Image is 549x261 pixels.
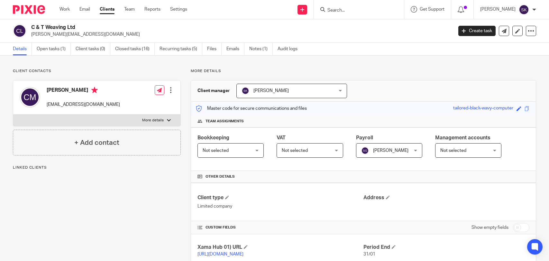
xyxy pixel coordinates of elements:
span: Other details [206,174,235,179]
a: Email [79,6,90,13]
div: tailored-black-wavy-computer [453,105,513,112]
span: Not selected [440,148,466,153]
a: Emails [226,43,244,55]
img: svg%3E [20,87,40,107]
span: Payroll [356,135,373,140]
img: svg%3E [519,5,529,15]
span: Not selected [282,148,308,153]
a: Create task [458,26,496,36]
label: Show empty fields [471,224,508,231]
p: Master code for secure communications and files [196,105,307,112]
h3: Client manager [197,88,230,94]
a: Clients [100,6,114,13]
p: Limited company [197,203,363,210]
img: svg%3E [361,147,369,154]
a: Audit logs [278,43,302,55]
span: VAT [277,135,286,140]
a: Work [59,6,70,13]
span: Not selected [203,148,229,153]
a: Client tasks (0) [76,43,110,55]
p: [EMAIL_ADDRESS][DOMAIN_NAME] [47,101,120,108]
a: Settings [170,6,187,13]
h4: Xama Hub 01) URL [197,244,363,251]
span: 31/01 [363,252,375,256]
a: Notes (1) [249,43,273,55]
span: Bookkeeping [197,135,229,140]
a: Files [207,43,222,55]
h4: Address [363,194,529,201]
a: Team [124,6,135,13]
p: More details [191,69,536,74]
a: Recurring tasks (5) [160,43,202,55]
h4: Period End [363,244,529,251]
a: [URL][DOMAIN_NAME] [197,252,243,256]
i: Primary [91,87,98,93]
img: Pixie [13,5,45,14]
a: Reports [144,6,160,13]
input: Search [327,8,385,14]
h4: CUSTOM FIELDS [197,225,363,230]
a: Details [13,43,32,55]
a: Open tasks (1) [37,43,71,55]
span: Management accounts [435,135,490,140]
h2: C & T Weaving Ltd [31,24,365,31]
img: svg%3E [13,24,26,38]
img: svg%3E [242,87,249,95]
span: Team assignments [206,119,244,124]
h4: Client type [197,194,363,201]
span: [PERSON_NAME] [373,148,408,153]
h4: + Add contact [74,138,119,148]
p: [PERSON_NAME] [480,6,516,13]
span: [PERSON_NAME] [253,89,289,93]
p: [PERSON_NAME][EMAIL_ADDRESS][DOMAIN_NAME] [31,31,449,38]
a: Closed tasks (16) [115,43,155,55]
p: More details [142,118,164,123]
p: Linked clients [13,165,181,170]
h4: [PERSON_NAME] [47,87,120,95]
p: Client contacts [13,69,181,74]
span: Get Support [420,7,444,12]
